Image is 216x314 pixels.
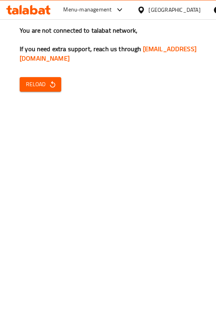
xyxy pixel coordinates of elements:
span: Reload [26,79,55,89]
div: Menu-management [63,5,112,15]
div: [GEOGRAPHIC_DATA] [148,6,200,14]
button: Reload [20,77,61,92]
a: [EMAIL_ADDRESS][DOMAIN_NAME] [20,43,196,64]
h3: You are not connected to talabat network, If you need extra support, reach us through [20,26,196,63]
